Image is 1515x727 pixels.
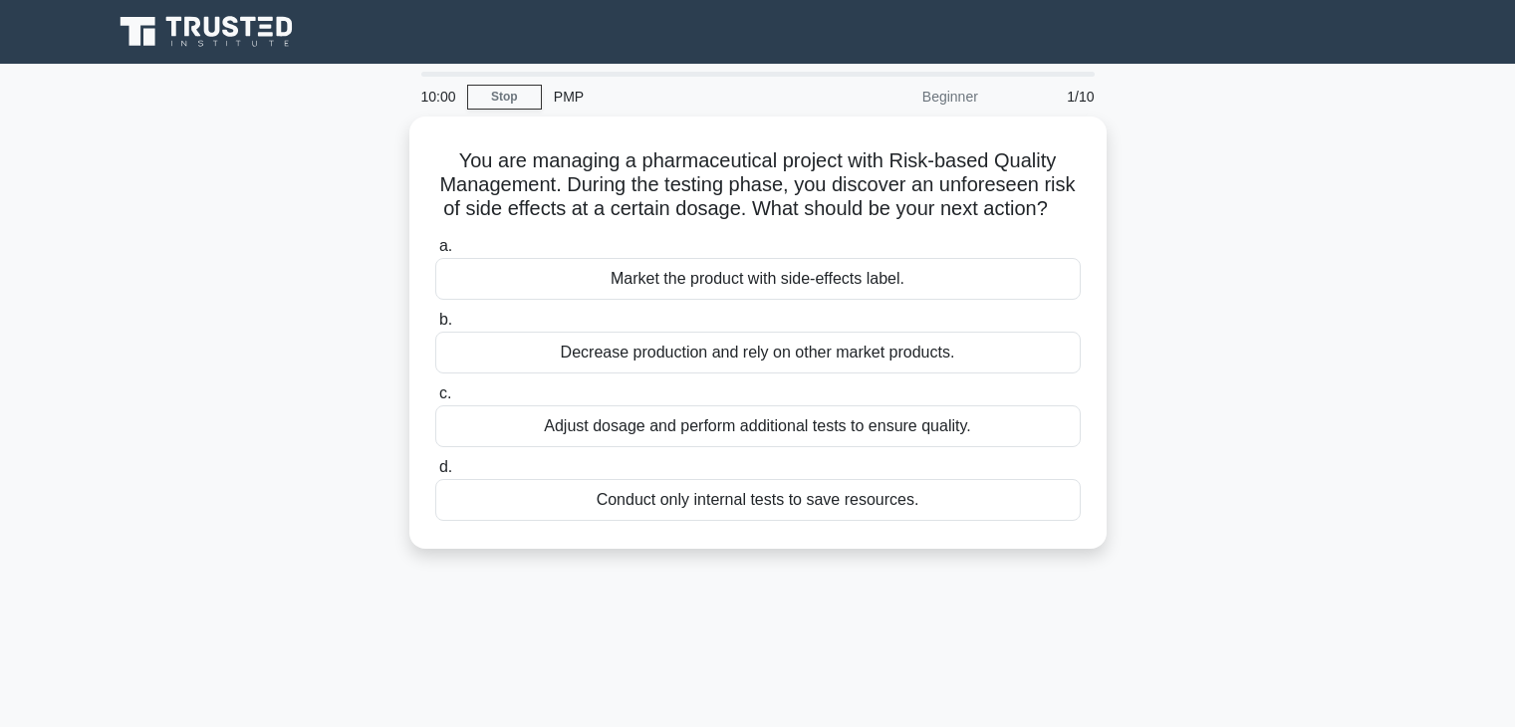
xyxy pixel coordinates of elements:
div: 1/10 [990,77,1107,117]
span: d. [439,458,452,475]
h5: You are managing a pharmaceutical project with Risk-based Quality Management. During the testing ... [433,148,1083,222]
a: Stop [467,85,542,110]
div: Conduct only internal tests to save resources. [435,479,1081,521]
div: Adjust dosage and perform additional tests to ensure quality. [435,405,1081,447]
div: Market the product with side-effects label. [435,258,1081,300]
div: PMP [542,77,816,117]
span: a. [439,237,452,254]
span: b. [439,311,452,328]
div: Beginner [816,77,990,117]
div: 10:00 [409,77,467,117]
div: Decrease production and rely on other market products. [435,332,1081,373]
span: c. [439,384,451,401]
